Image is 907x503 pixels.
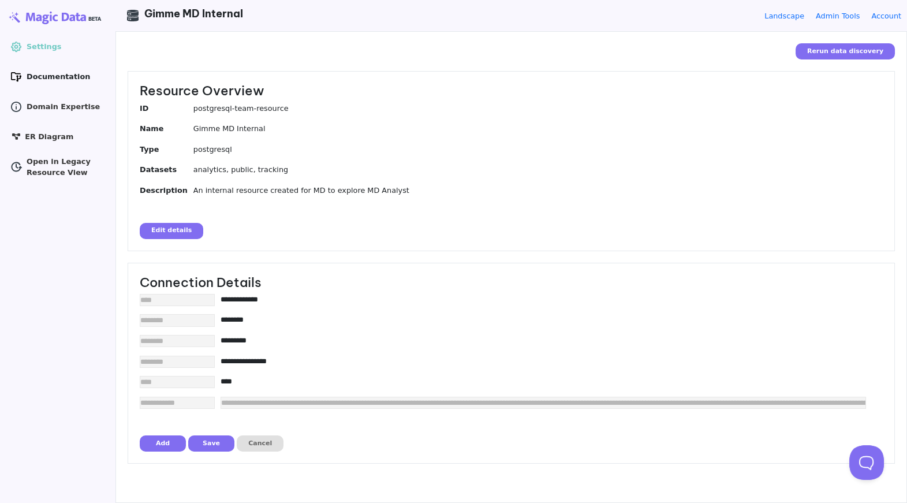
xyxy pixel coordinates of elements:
dt: ID [140,103,193,118]
span: Documentation [27,71,90,82]
a: Landscape [764,10,804,21]
input: edit label [140,397,215,409]
a: Account [871,10,901,21]
input: edit value [221,314,866,325]
input: edit value [221,356,866,367]
dt: Description [140,185,193,200]
a: Documentation [6,68,110,86]
span: Gimme MD Internal [144,7,243,20]
input: edit label [140,376,215,388]
button: Edit details [140,223,203,239]
img: Magic Data logo [6,9,110,26]
input: edit value [221,376,866,387]
dt: Type [140,144,193,159]
a: Admin Tools [816,10,860,21]
button: Cancel [237,435,283,452]
dt: Datasets [140,164,193,179]
input: edit value [221,335,866,346]
input: edit value [221,397,866,409]
dd: analytics, public, tracking [193,164,883,175]
h3: Resource Overview [140,83,883,99]
dd: postgresql-team-resource [193,103,883,114]
a: ER Diagram [6,128,110,146]
dd: postgresql [193,144,883,155]
button: Save [188,435,234,452]
a: Settings [6,38,110,56]
iframe: Toggle Customer Support [849,445,884,480]
dd: Gimme MD Internal [193,123,883,134]
button: Add [140,435,186,452]
h3: Connection Details [140,275,883,290]
input: edit label [140,335,215,347]
a: Domain Expertise [6,98,110,116]
a: Open in Legacy Resource View [6,158,110,176]
span: ER Diagram [25,131,73,142]
button: Rerun data discovery [796,43,895,59]
input: edit label [140,314,215,326]
span: Domain Expertise [27,101,100,112]
span: Open in Legacy Resource View [27,156,105,178]
span: Settings [27,41,61,52]
input: edit value [221,294,866,305]
dt: Name [140,123,193,138]
input: edit label [140,294,215,306]
dd: An internal resource created for MD to explore MD Analyst [193,185,883,196]
input: edit label [140,356,215,368]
